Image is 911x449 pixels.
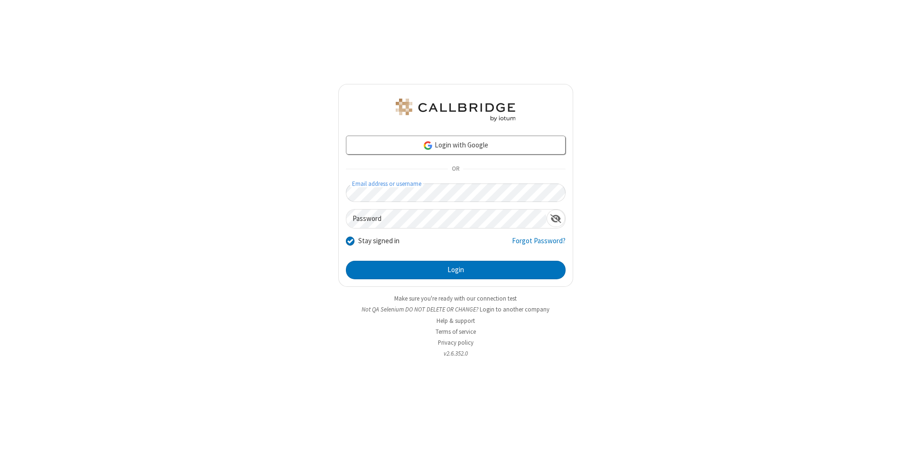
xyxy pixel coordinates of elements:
li: Not QA Selenium DO NOT DELETE OR CHANGE? [338,305,573,314]
img: google-icon.png [423,140,433,151]
a: Make sure you're ready with our connection test [394,294,517,302]
button: Login [346,261,566,280]
span: OR [448,163,463,176]
a: Help & support [437,317,475,325]
input: Password [346,210,547,228]
a: Login with Google [346,136,566,155]
a: Privacy policy [438,339,474,347]
div: Show password [547,210,565,227]
label: Stay signed in [358,236,400,247]
button: Login to another company [480,305,549,314]
a: Forgot Password? [512,236,566,254]
li: v2.6.352.0 [338,349,573,358]
a: Terms of service [436,328,476,336]
input: Email address or username [346,183,566,202]
img: QA Selenium DO NOT DELETE OR CHANGE [394,99,517,121]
